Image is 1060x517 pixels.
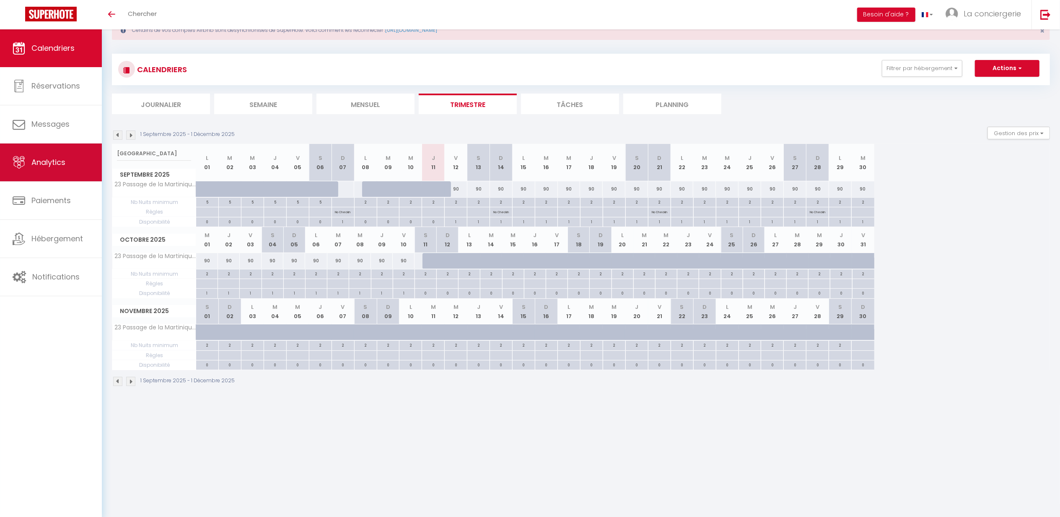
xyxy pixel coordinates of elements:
th: 14 [480,227,502,253]
abbr: M [817,231,822,239]
span: Nb Nuits minimum [112,198,196,207]
abbr: L [468,231,471,239]
th: 23 [693,144,716,181]
div: 2 [853,269,874,277]
div: 2 [445,198,467,206]
div: 90 [305,253,327,269]
abbr: M [386,154,391,162]
div: 2 [546,269,568,277]
div: 2 [284,269,305,277]
div: 2 [761,198,783,206]
div: 2 [490,198,512,206]
abbr: S [635,154,639,162]
abbr: V [249,231,252,239]
div: 1 [558,217,580,225]
span: Disponibilité [112,217,196,227]
div: 2 [399,198,422,206]
div: 2 [422,198,444,206]
abbr: M [795,231,800,239]
th: 18 [568,227,590,253]
div: 2 [196,269,218,277]
th: 05 [286,144,309,181]
div: 2 [568,269,589,277]
div: 2 [716,198,739,206]
th: 25 [721,227,743,253]
div: 1 [739,217,761,225]
th: 16 [535,144,558,181]
div: 5 [219,198,241,206]
abbr: M [642,231,647,239]
th: 07 [327,227,349,253]
abbr: L [774,231,777,239]
span: 23 Passage de la Martinique · Spacieux F5 - Centre-ville - Au calme [114,253,197,259]
span: × [1040,26,1044,36]
li: Journalier [112,94,210,114]
th: 22 [671,144,693,181]
span: Notifications [32,272,80,282]
abbr: M [860,154,866,162]
span: Règles [112,279,196,288]
h3: CALENDRIERS [135,60,187,79]
th: 24 [699,227,721,253]
th: 02 [218,144,241,181]
div: 2 [656,269,677,277]
div: 90 [806,181,829,197]
div: 2 [371,269,393,277]
th: 31 [852,227,874,253]
button: Besoin d'aide ? [857,8,915,22]
abbr: J [432,154,435,162]
th: 06 [309,144,332,181]
img: logout [1040,9,1051,20]
div: 90 [513,181,535,197]
div: 2 [437,269,458,277]
th: 03 [240,227,262,253]
div: 0 [287,217,309,225]
th: 29 [829,144,852,181]
div: 2 [581,198,603,206]
div: 2 [513,198,535,206]
abbr: J [687,231,690,239]
div: 1 [761,217,783,225]
th: 15 [502,227,524,253]
li: Semaine [214,94,312,114]
div: 1 [467,217,490,225]
abbr: M [489,231,494,239]
span: 23 Passage de la Martinique · Spacieux F5 - Centre-ville - Au calme [114,181,197,188]
th: 08 [349,227,371,253]
div: 2 [648,198,671,206]
div: 90 [196,253,218,269]
button: Gestion des prix [987,127,1050,139]
th: 11 [415,227,436,253]
span: Septembre 2025 [112,169,196,181]
abbr: J [590,154,593,162]
div: 1 [332,217,354,225]
abbr: L [681,154,683,162]
div: 1 [829,217,851,225]
abbr: V [708,231,712,239]
th: 24 [716,144,739,181]
div: 90 [671,181,693,197]
div: 2 [787,269,808,277]
div: 1 [535,217,557,225]
div: 0 [196,217,218,225]
th: 12 [445,144,467,181]
span: La conciergerie [964,8,1021,19]
div: 1 [349,289,371,297]
abbr: V [296,154,300,162]
div: 1 [581,217,603,225]
abbr: M [566,154,571,162]
div: 90 [829,181,852,197]
div: 1 [626,217,648,225]
abbr: J [380,231,384,239]
li: Tâches [521,94,619,114]
abbr: V [454,154,458,162]
abbr: L [621,231,624,239]
th: 04 [264,144,286,181]
div: 1 [262,289,283,297]
div: 0 [459,289,480,297]
a: [URL][DOMAIN_NAME] [385,26,437,34]
th: 07 [332,144,354,181]
th: 19 [603,144,625,181]
span: Hébergement [31,233,83,244]
div: 1 [393,289,415,297]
